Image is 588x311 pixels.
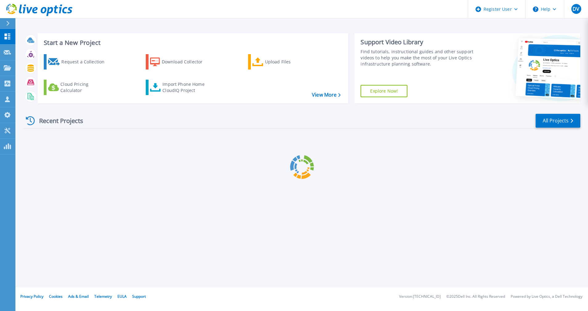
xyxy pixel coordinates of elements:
[162,56,211,68] div: Download Collector
[361,49,476,67] div: Find tutorials, instructional guides and other support videos to help you make the most of your L...
[361,85,407,97] a: Explore Now!
[248,54,317,70] a: Upload Files
[146,54,214,70] a: Download Collector
[117,294,127,299] a: EULA
[162,81,210,94] div: Import Phone Home CloudIQ Project
[20,294,43,299] a: Privacy Policy
[60,81,110,94] div: Cloud Pricing Calculator
[132,294,146,299] a: Support
[24,113,92,128] div: Recent Projects
[265,56,314,68] div: Upload Files
[44,54,112,70] a: Request a Collection
[44,80,112,95] a: Cloud Pricing Calculator
[446,295,505,299] li: © 2025 Dell Inc. All Rights Reserved
[44,39,341,46] h3: Start a New Project
[361,38,476,46] div: Support Video Library
[511,295,582,299] li: Powered by Live Optics, a Dell Technology
[573,6,579,11] span: DV
[312,92,341,98] a: View More
[399,295,441,299] li: Version: [TECHNICAL_ID]
[94,294,112,299] a: Telemetry
[61,56,111,68] div: Request a Collection
[536,114,580,128] a: All Projects
[49,294,63,299] a: Cookies
[68,294,89,299] a: Ads & Email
